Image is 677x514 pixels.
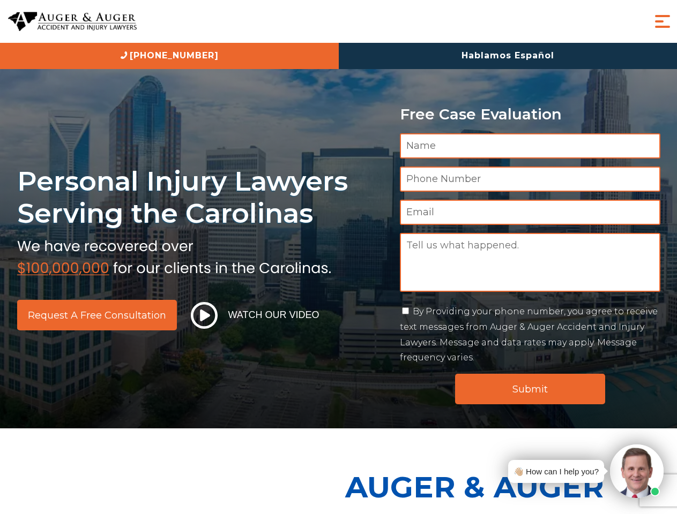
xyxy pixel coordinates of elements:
[514,464,599,479] div: 👋🏼 How can I help you?
[17,165,387,230] h1: Personal Injury Lawyers Serving the Carolinas
[400,133,660,158] input: Name
[28,311,166,320] span: Request a Free Consultation
[17,300,177,330] a: Request a Free Consultation
[400,106,660,123] p: Free Case Evaluation
[345,460,671,513] p: Auger & Auger
[400,306,658,362] label: By Providing your phone number, you agree to receive text messages from Auger & Auger Accident an...
[400,200,660,225] input: Email
[188,301,323,329] button: Watch Our Video
[652,11,673,32] button: Menu
[8,12,137,32] img: Auger & Auger Accident and Injury Lawyers Logo
[610,444,664,498] img: Intaker widget Avatar
[400,167,660,192] input: Phone Number
[455,374,605,404] input: Submit
[17,235,331,276] img: sub text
